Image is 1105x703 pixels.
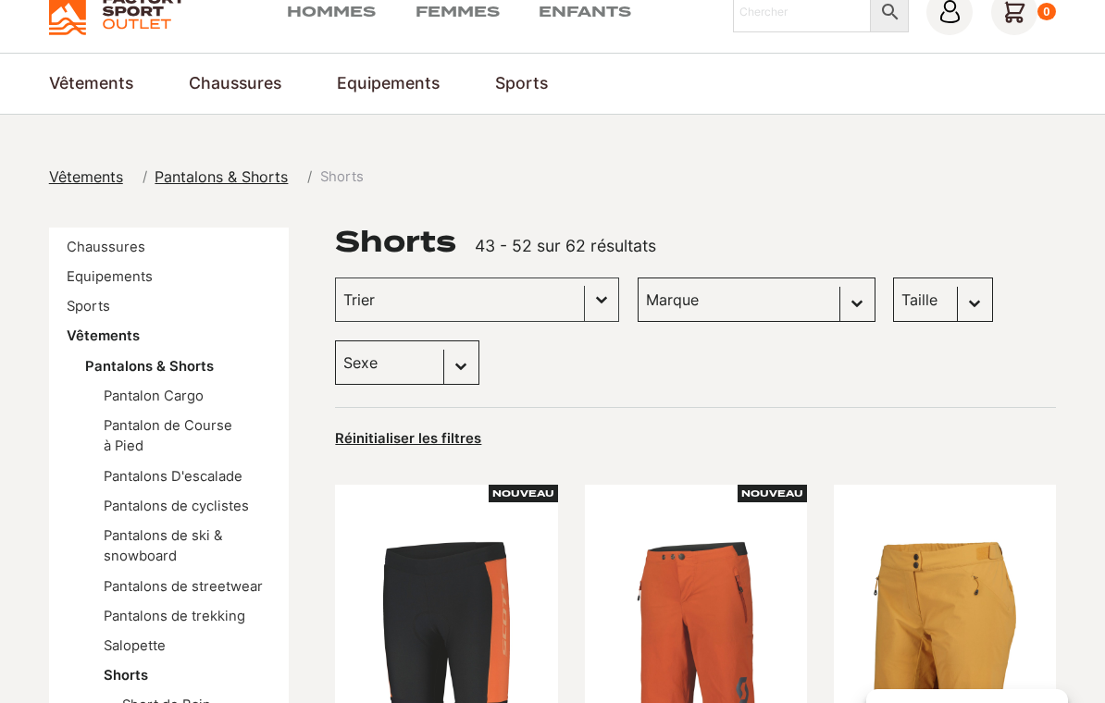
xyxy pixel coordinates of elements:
a: Pantalons de streetwear [104,578,263,595]
a: Pantalons & Shorts [85,358,214,375]
a: Femmes [416,1,500,23]
div: 0 [1037,3,1057,21]
span: Pantalons & Shorts [155,167,288,186]
a: Pantalons de trekking [104,608,245,624]
span: Vêtements [49,167,123,186]
a: Vêtements [67,327,140,344]
nav: breadcrumbs [49,166,364,188]
span: Shorts [320,166,364,187]
a: Shorts [104,667,148,684]
button: Basculer la liste [585,278,618,321]
input: Trier [343,288,577,312]
a: Pantalons de cyclistes [104,498,249,514]
a: Equipements [337,71,440,96]
a: Vêtements [49,166,134,188]
a: Sports [495,71,548,96]
a: Hommes [287,1,376,23]
a: Vêtements [49,71,133,96]
a: Chaussures [189,71,281,96]
a: Sports [67,298,110,314]
a: Salopette [104,637,166,654]
button: Réinitialiser les filtres [335,429,481,448]
a: Chaussures [67,239,145,255]
span: 43 - 52 sur 62 résultats [475,236,656,255]
a: Pantalons de ski & snowboard [104,527,222,564]
a: Pantalon Cargo [104,388,204,404]
h1: Shorts [335,228,456,256]
a: Pantalon de Course à Pied [104,417,232,454]
a: Pantalons & Shorts [155,166,299,188]
a: Equipements [67,268,153,285]
a: Enfants [539,1,631,23]
a: Pantalons D'escalade [104,468,242,485]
